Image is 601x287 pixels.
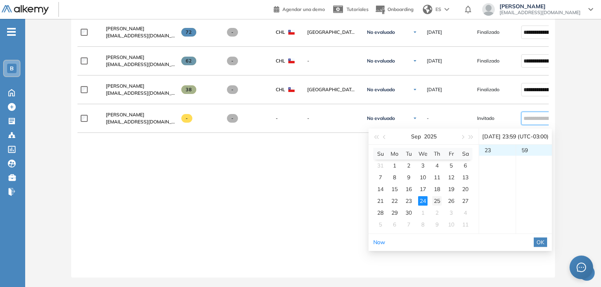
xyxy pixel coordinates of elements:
[106,83,144,89] span: [PERSON_NAME]
[444,171,458,183] td: 2025-09-12
[181,28,197,37] span: 72
[106,54,175,61] a: [PERSON_NAME]
[373,183,387,195] td: 2025-09-14
[482,129,549,144] div: [DATE] 23:59 (UTC-03:00)
[416,160,430,171] td: 2025-09-03
[461,196,470,206] div: 27
[402,171,416,183] td: 2025-09-09
[402,207,416,219] td: 2025-09-30
[413,30,417,35] img: Ícono de flecha
[446,220,456,229] div: 10
[390,196,399,206] div: 22
[477,29,500,36] span: Finalizado
[276,86,285,93] span: CHL
[390,173,399,182] div: 8
[367,86,395,93] span: No evaluado
[227,57,238,65] span: -
[411,129,421,144] button: Sep
[288,30,295,35] img: CHL
[432,161,442,170] div: 4
[227,114,238,123] span: -
[10,65,14,72] span: B
[307,29,358,36] span: [GEOGRAPHIC_DATA][PERSON_NAME]
[376,196,385,206] div: 21
[402,148,416,160] th: Tu
[444,219,458,230] td: 2025-10-10
[416,148,430,160] th: We
[446,208,456,217] div: 3
[444,207,458,219] td: 2025-10-03
[413,87,417,92] img: Ícono de flecha
[534,237,547,247] button: OK
[387,183,402,195] td: 2025-09-15
[432,196,442,206] div: 25
[413,116,417,121] img: Ícono de flecha
[444,8,449,11] img: arrow
[416,207,430,219] td: 2025-10-01
[461,208,470,217] div: 4
[373,219,387,230] td: 2025-10-05
[458,183,472,195] td: 2025-09-20
[307,86,358,93] span: [GEOGRAPHIC_DATA][PERSON_NAME]
[430,171,444,183] td: 2025-09-11
[413,59,417,63] img: Ícono de flecha
[418,161,428,170] div: 3
[427,86,442,93] span: [DATE]
[577,263,586,272] span: message
[376,184,385,194] div: 14
[106,118,175,125] span: [EMAIL_ADDRESS][DOMAIN_NAME]
[479,145,516,156] div: 23
[418,220,428,229] div: 8
[446,184,456,194] div: 19
[404,220,413,229] div: 7
[416,183,430,195] td: 2025-09-17
[376,220,385,229] div: 5
[402,195,416,207] td: 2025-09-23
[536,238,544,247] span: OK
[307,57,358,64] span: -
[307,115,358,122] span: -
[387,160,402,171] td: 2025-09-01
[373,148,387,160] th: Su
[390,161,399,170] div: 1
[387,195,402,207] td: 2025-09-22
[446,196,456,206] div: 26
[106,112,144,118] span: [PERSON_NAME]
[423,5,432,14] img: world
[477,57,500,64] span: Finalizado
[106,111,175,118] a: [PERSON_NAME]
[416,219,430,230] td: 2025-10-08
[390,184,399,194] div: 15
[373,171,387,183] td: 2025-09-07
[444,195,458,207] td: 2025-09-26
[106,32,175,39] span: [EMAIL_ADDRESS][DOMAIN_NAME]
[444,183,458,195] td: 2025-09-19
[106,61,175,68] span: [EMAIL_ADDRESS][DOMAIN_NAME]
[477,86,500,93] span: Finalizado
[444,148,458,160] th: Fr
[390,220,399,229] div: 6
[458,171,472,183] td: 2025-09-13
[7,31,16,33] i: -
[430,183,444,195] td: 2025-09-18
[227,85,238,94] span: -
[418,208,428,217] div: 1
[106,25,175,32] a: [PERSON_NAME]
[477,115,494,122] span: Invitado
[418,196,428,206] div: 24
[458,207,472,219] td: 2025-10-04
[458,195,472,207] td: 2025-09-27
[347,6,369,12] span: Tutoriales
[276,57,285,64] span: CHL
[387,171,402,183] td: 2025-09-08
[430,219,444,230] td: 2025-10-09
[430,160,444,171] td: 2025-09-04
[181,114,193,123] span: -
[458,148,472,160] th: Sa
[282,6,325,12] span: Agendar una demo
[106,26,144,31] span: [PERSON_NAME]
[367,58,395,64] span: No evaluado
[430,207,444,219] td: 2025-10-02
[106,83,175,90] a: [PERSON_NAME]
[500,3,581,9] span: [PERSON_NAME]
